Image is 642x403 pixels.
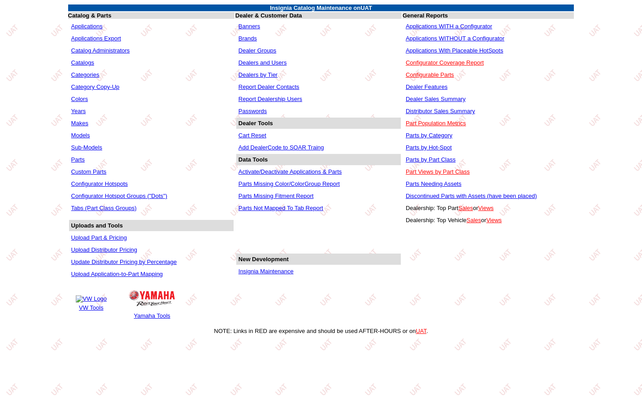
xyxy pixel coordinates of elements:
[71,168,107,175] a: Custom Parts
[406,193,537,199] a: Discontinued Parts with Assets (have been placed)
[406,132,452,139] a: Parts by Category
[129,312,175,320] td: Yamaha Tools
[239,144,324,151] a: Add DealerCode to SOAR Traing
[71,156,85,163] a: Parts
[239,108,267,114] a: Passwords
[239,71,278,78] a: Dealers by Tier
[71,83,120,90] a: Category Copy-Up
[239,59,287,66] a: Dealers and Users
[239,23,260,30] a: Banners
[76,295,107,302] img: VW Logo
[71,234,127,241] a: Upload Part & Pricing
[71,205,137,211] a: Tabs (Part Class Groups)
[71,246,137,253] a: Upload Distributor Pricing
[71,144,102,151] a: Sub-Models
[486,217,502,223] a: Views
[406,47,503,54] a: Applications With Placeable HotSpots
[406,59,484,66] a: Configurator Coverage Report
[406,96,466,102] a: Dealer Sales Summary
[406,144,452,151] a: Parts by Hot-Spot
[71,222,123,229] b: Uploads and Tools
[71,35,121,42] a: Applications Export
[239,193,314,199] a: Parts Missing Fitment Report
[467,217,481,223] a: Sales
[406,83,447,90] a: Dealer Features
[74,294,108,312] a: VW Logo VW Tools
[71,132,90,139] a: Models
[75,304,107,311] td: VW Tools
[71,47,130,54] a: Catalog Administrators
[71,23,103,30] a: Applications
[239,168,342,175] a: Activate/Deactivate Applications & Parts
[239,35,257,42] a: Brands
[406,120,466,127] a: Part Population Metrics
[71,180,128,187] a: Configurator Hotspots
[71,193,167,199] a: Configurator Hotspot Groups ("Dots")
[71,71,100,78] a: Categories
[458,205,473,211] a: Sales
[406,168,470,175] a: Part Views by Part Class
[239,83,299,90] a: Report Dealer Contacts
[68,12,112,19] b: Catalog & Parts
[406,156,455,163] a: Parts by Part Class
[129,290,175,306] img: Yamaha Logo
[4,328,638,334] div: NOTE: Links in RED are expensive and should be used AFTER-HOURS or on .
[71,59,94,66] a: Catalogs
[239,120,273,127] b: Dealer Tools
[239,268,294,275] a: Insignia Maintenance
[406,35,504,42] a: Applications WITHOUT a Configurator
[239,47,277,54] a: Dealer Groups
[403,202,573,214] td: Dealership: Top Part or
[239,180,340,187] a: Parts Missing Color/ColorGroup Report
[71,96,88,102] a: Colors
[71,120,88,127] a: Makes
[403,12,448,19] b: General Reports
[128,286,176,320] a: Yamaha Logo Yamaha Tools
[239,256,289,263] b: New Development
[239,156,268,163] b: Data Tools
[239,132,266,139] a: Cart Reset
[71,258,177,265] a: Update Distributor Pricing by Percentage
[68,4,574,11] td: Insignia Catalog Maintenance on
[478,205,494,211] a: Views
[403,215,573,226] td: Dealership: Top Vehicle or
[239,96,302,102] a: Report Dealership Users
[239,205,323,211] a: Parts Not Mapped To Tab Report
[406,71,454,78] a: Configurable Parts
[71,108,86,114] a: Years
[360,4,372,11] span: UAT
[406,108,475,114] a: Distributor Sales Summary
[406,180,461,187] a: Parts Needing Assets
[406,23,492,30] a: Applications WITH a Configurator
[71,271,163,277] a: Upload Application-to-Part Mapping
[235,12,302,19] b: Dealer & Customer Data
[416,328,426,334] a: UAT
